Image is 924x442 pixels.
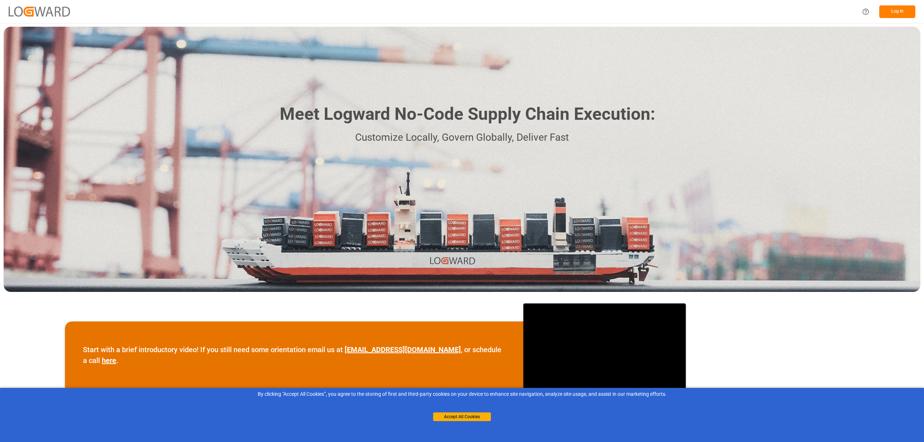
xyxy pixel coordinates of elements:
img: Logward_new_orange.png [9,6,70,16]
h1: Meet Logward No-Code Supply Chain Execution: [280,101,655,127]
a: here [102,356,116,365]
div: By clicking "Accept All Cookies”, you agree to the storing of first and third-party cookies on yo... [5,390,919,398]
button: Help Center [858,4,874,20]
a: [EMAIL_ADDRESS][DOMAIN_NAME] [345,345,461,354]
button: Accept All Cookies [433,412,491,421]
p: Start with a brief introductory video! If you still need some orientation email us at , or schedu... [83,344,505,366]
p: Customize Locally, Govern Globally, Deliver Fast [269,130,655,146]
button: Log In [879,5,915,18]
